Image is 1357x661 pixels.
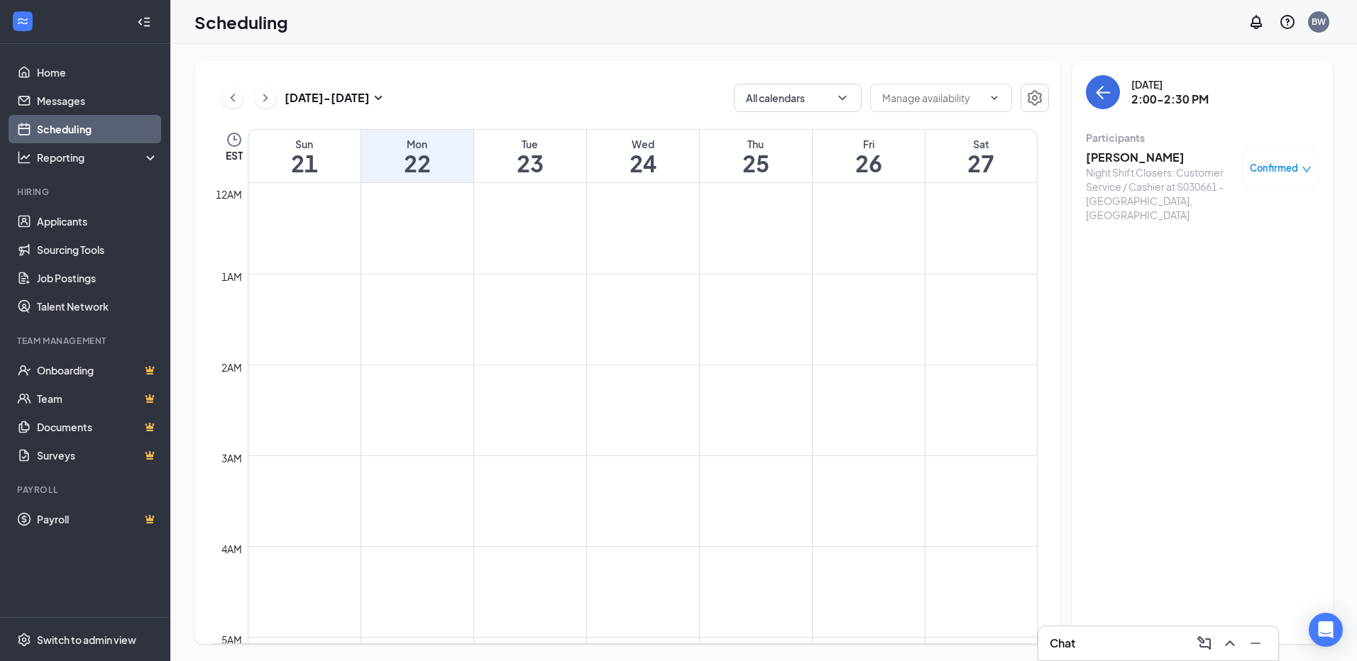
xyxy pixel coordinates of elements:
[1086,130,1319,145] div: Participants
[1086,75,1120,109] button: back-button
[1247,635,1264,652] svg: Minimize
[700,137,812,151] div: Thu
[248,137,361,151] div: Sun
[226,148,243,162] span: EST
[813,137,925,151] div: Fri
[37,58,158,87] a: Home
[835,91,850,105] svg: ChevronDown
[37,633,136,647] div: Switch to admin view
[226,131,243,148] svg: Clock
[474,137,586,151] div: Tue
[258,89,273,106] svg: ChevronRight
[213,187,245,202] div: 12am
[882,90,983,106] input: Manage availability
[219,269,245,284] div: 1am
[37,356,158,384] a: OnboardingCrown
[219,541,245,557] div: 4am
[361,151,473,175] h1: 22
[1021,84,1049,112] button: Settings
[37,115,158,143] a: Scheduling
[1302,165,1312,174] span: down
[1131,91,1209,107] h3: 2:00-2:30 PM
[37,87,158,115] a: Messages
[17,484,155,496] div: Payroll
[17,186,155,198] div: Hiring
[587,151,699,175] h1: 24
[989,92,1000,104] svg: ChevronDown
[700,130,812,182] a: September 25, 2025
[219,450,245,466] div: 3am
[587,137,699,151] div: Wed
[925,130,1038,182] a: September 27, 2025
[1248,13,1265,30] svg: Notifications
[813,130,925,182] a: September 26, 2025
[37,150,159,165] div: Reporting
[37,207,158,235] a: Applicants
[248,151,361,175] h1: 21
[248,130,361,182] a: September 21, 2025
[255,87,276,109] button: ChevronRight
[813,151,925,175] h1: 26
[1244,632,1267,655] button: Minimize
[370,89,387,106] svg: SmallChevronDown
[285,90,370,106] h3: [DATE] - [DATE]
[1086,150,1235,165] h3: [PERSON_NAME]
[37,264,158,292] a: Job Postings
[194,10,288,34] h1: Scheduling
[222,87,243,109] button: ChevronLeft
[1196,635,1213,652] svg: ComposeMessage
[219,360,245,375] div: 2am
[219,632,245,648] div: 5am
[37,441,158,470] a: SurveysCrown
[17,150,31,165] svg: Analysis
[474,130,586,182] a: September 23, 2025
[361,130,473,182] a: September 22, 2025
[1312,16,1326,28] div: BW
[1279,13,1296,30] svg: QuestionInfo
[17,633,31,647] svg: Settings
[1193,632,1216,655] button: ComposeMessage
[16,14,30,28] svg: WorkstreamLogo
[1026,89,1043,106] svg: Settings
[1219,632,1241,655] button: ChevronUp
[37,235,158,264] a: Sourcing Tools
[1094,84,1111,101] svg: ArrowLeft
[734,84,862,112] button: All calendarsChevronDown
[474,151,586,175] h1: 23
[1050,635,1075,651] h3: Chat
[925,151,1038,175] h1: 27
[37,413,158,441] a: DocumentsCrown
[1086,165,1235,222] div: Night Shift Closers: Customer Service / Cashier at S030661 - [GEOGRAPHIC_DATA], [GEOGRAPHIC_DATA]
[1221,635,1238,652] svg: ChevronUp
[925,137,1038,151] div: Sat
[1250,161,1298,175] span: Confirmed
[700,151,812,175] h1: 25
[137,15,151,29] svg: Collapse
[226,89,240,106] svg: ChevronLeft
[37,384,158,413] a: TeamCrown
[1131,77,1209,91] div: [DATE]
[37,505,158,533] a: PayrollCrown
[1309,613,1343,647] div: Open Intercom Messenger
[17,335,155,347] div: Team Management
[587,130,699,182] a: September 24, 2025
[361,137,473,151] div: Mon
[37,292,158,321] a: Talent Network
